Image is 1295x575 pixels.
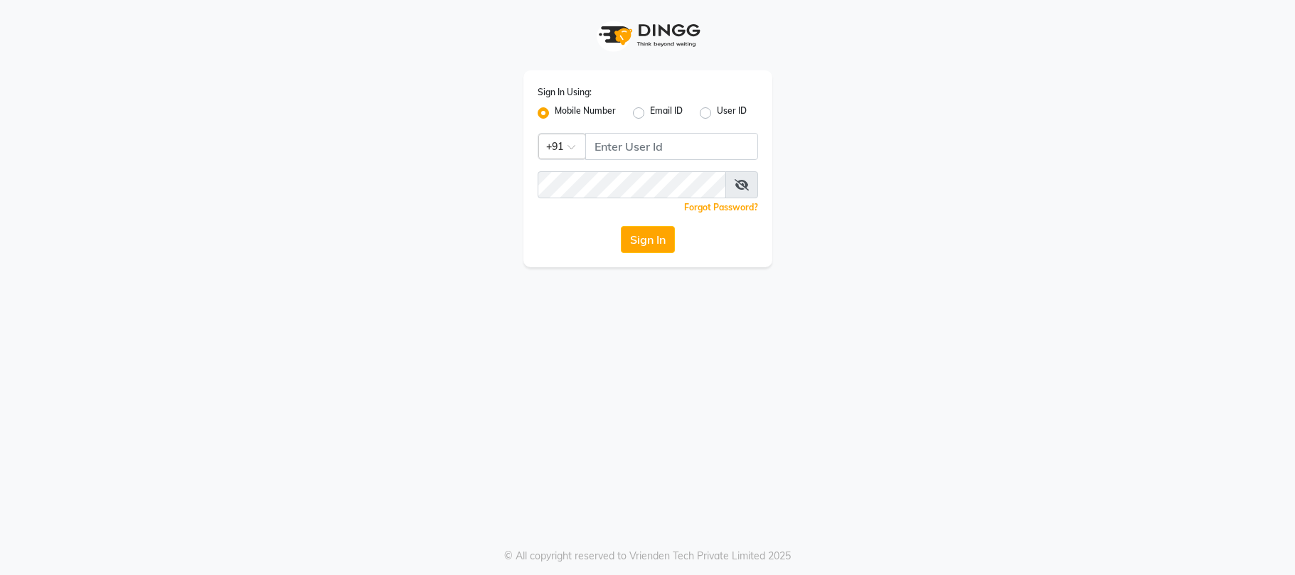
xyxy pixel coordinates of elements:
[684,202,758,213] a: Forgot Password?
[538,86,592,99] label: Sign In Using:
[591,14,705,56] img: logo1.svg
[585,133,758,160] input: Username
[717,104,747,122] label: User ID
[538,171,726,198] input: Username
[621,226,675,253] button: Sign In
[650,104,683,122] label: Email ID
[555,104,616,122] label: Mobile Number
